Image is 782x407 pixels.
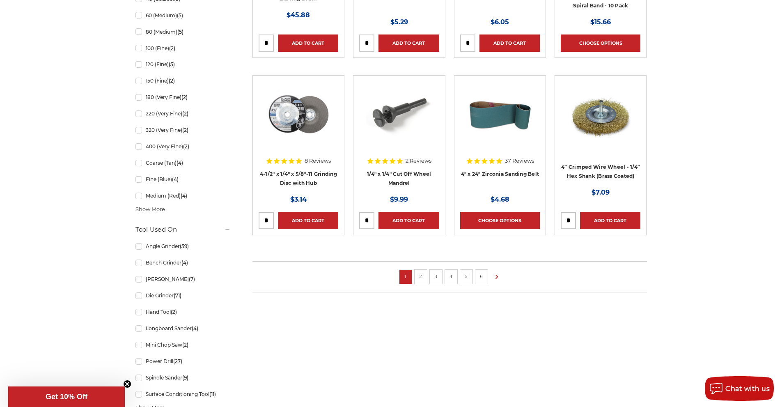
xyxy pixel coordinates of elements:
span: (5) [177,12,183,18]
span: (2) [181,94,188,100]
a: Power Drill [135,354,231,368]
a: [PERSON_NAME] [135,272,231,286]
span: (71) [174,292,181,299]
a: 6 [477,272,486,281]
span: $3.14 [290,195,307,203]
span: $15.66 [590,18,611,26]
span: $6.05 [491,18,509,26]
span: Show More [135,205,165,214]
a: 120 (Fine) [135,57,231,71]
a: 4-1/2" x 1/4" x 5/8"-11 Grinding Disc with Hub [260,171,337,186]
img: 1/4" inch x 1/4" inch mandrel [366,81,432,147]
a: Coarse (Tan) [135,156,231,170]
span: 8 Reviews [305,158,331,163]
a: 150 (Fine) [135,74,231,88]
a: Hand Tool [135,305,231,319]
span: (2) [169,45,175,51]
a: Add to Cart [479,34,540,52]
h5: Tool Used On [135,225,231,235]
a: 5 [462,272,470,281]
a: 4 [447,272,455,281]
span: (9) [182,375,188,381]
span: (4) [181,193,187,199]
a: Surface Conditioning Tool [135,387,231,401]
a: 4 inch brass coated crimped wire wheel [561,81,640,161]
span: (2) [182,127,188,133]
button: Chat with us [705,376,774,401]
a: 60 (Medium) [135,8,231,23]
a: 1/4" inch x 1/4" inch mandrel [359,81,439,161]
span: (2) [182,342,188,348]
a: BHA 4.5 Inch Grinding Wheel with 5/8 inch hub [259,81,338,161]
a: 4" x 24" Zirconia Sanding Belt [460,81,540,161]
a: 180 (Very Fine) [135,90,231,104]
span: (2) [169,78,175,84]
a: Fine (Blue) [135,172,231,186]
span: (59) [180,243,189,249]
a: Angle Grinder [135,239,231,253]
a: Add to Cart [378,212,439,229]
span: (27) [173,358,182,364]
span: (4) [192,325,198,331]
span: 2 Reviews [406,158,431,163]
a: 320 (Very Fine) [135,123,231,137]
img: BHA 4.5 Inch Grinding Wheel with 5/8 inch hub [266,81,331,147]
a: Longboard Sander [135,321,231,336]
div: Get 10% OffClose teaser [8,386,125,407]
span: (4) [181,260,188,266]
a: Spindle Sander [135,370,231,385]
span: Get 10% Off [46,393,87,401]
a: Mini Chop Saw [135,338,231,352]
a: Add to Cart [580,212,640,229]
a: Add to Cart [278,34,338,52]
a: Choose Options [460,212,540,229]
span: $7.09 [592,189,610,196]
span: (2) [171,309,177,315]
span: (11) [209,391,216,397]
a: 3 [432,272,440,281]
span: (2) [183,143,189,149]
a: 80 (Medium) [135,25,231,39]
a: Add to Cart [278,212,338,229]
span: (2) [182,110,188,117]
a: Add to Cart [378,34,439,52]
a: 400 (Very Fine) [135,139,231,154]
a: 1 [401,272,410,281]
a: 4” Crimped Wire Wheel - 1/4” Hex Shank (Brass Coated) [561,164,640,179]
span: $9.99 [390,195,408,203]
img: 4" x 24" Zirconia Sanding Belt [467,81,533,147]
a: 1/4" x 1/4" Cut Off Wheel Mandrel [367,171,431,186]
img: 4 inch brass coated crimped wire wheel [568,81,633,147]
span: $5.29 [390,18,408,26]
a: 4" x 24" Zirconia Sanding Belt [461,171,539,177]
span: (4) [172,176,179,182]
a: Medium (Red) [135,189,231,203]
span: (5) [177,29,183,35]
a: 220 (Very Fine) [135,106,231,121]
span: (5) [169,61,175,67]
span: Chat with us [725,385,770,393]
span: $4.68 [491,195,509,203]
span: (7) [189,276,195,282]
a: 2 [417,272,425,281]
span: 37 Reviews [505,158,534,163]
span: $45.88 [287,11,310,19]
a: 100 (Fine) [135,41,231,55]
button: Close teaser [123,380,131,388]
a: Bench Grinder [135,255,231,270]
a: Die Grinder [135,288,231,303]
span: (4) [177,160,183,166]
a: Choose Options [561,34,640,52]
